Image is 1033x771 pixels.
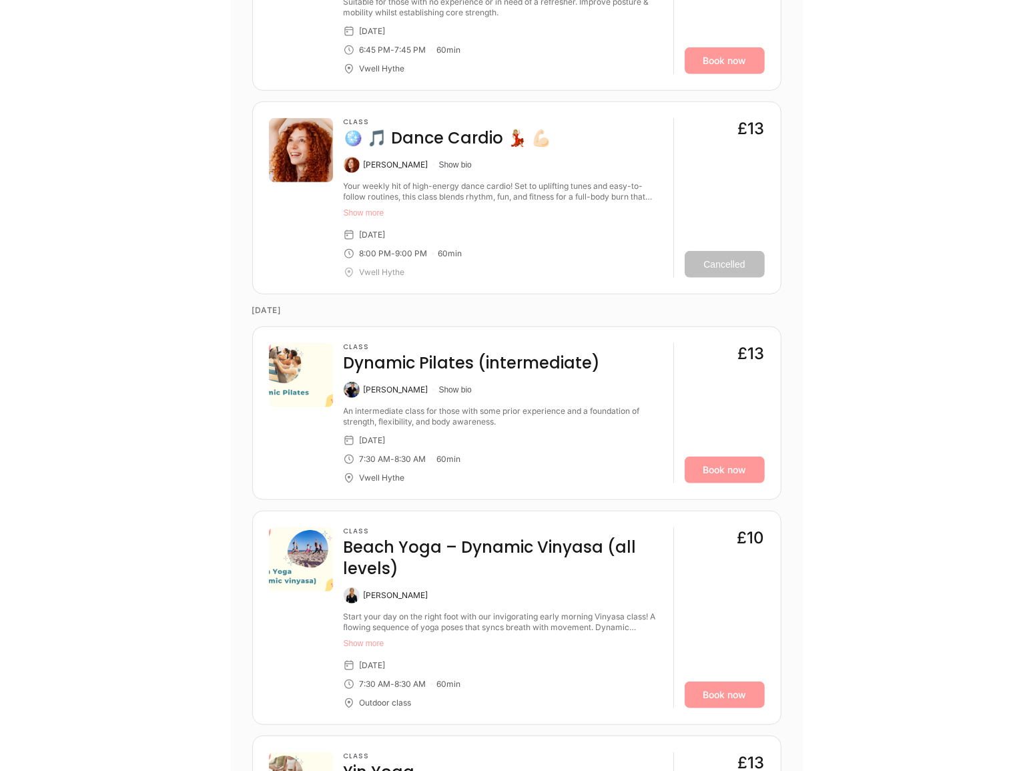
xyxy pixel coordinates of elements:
img: ae0a0597-cc0d-4c1f-b89b-51775b502e7a.png [269,343,333,407]
h3: Class [344,118,552,126]
h4: 🪩 🎵 Dance Cardio 💃🏼 💪🏻 [344,127,552,149]
div: Start your day on the right foot with our invigorating early morning Vinyasa class! A flowing seq... [344,611,663,633]
div: [DATE] [360,230,386,240]
div: An intermediate class for those with some prior experience and a foundation of strength, flexibil... [344,406,663,427]
h4: Beach Yoga – Dynamic Vinyasa (all levels) [344,537,663,579]
button: Show bio [439,384,472,395]
div: Outdoor class [360,698,412,708]
div: 60 min [437,454,461,465]
div: [DATE] [360,660,386,671]
div: - [391,45,395,55]
div: [PERSON_NAME] [364,160,428,170]
time: [DATE] [252,294,781,326]
div: 8:30 AM [395,679,426,690]
div: Vwell Hythe [360,267,405,278]
div: 8:30 AM [395,454,426,465]
div: 6:45 PM [360,45,391,55]
div: 7:30 AM [360,679,391,690]
img: Svenja O'Connor [344,382,360,398]
div: Vwell Hythe [360,63,405,74]
div: [DATE] [360,26,386,37]
div: - [391,679,395,690]
div: 7:45 PM [395,45,426,55]
div: [DATE] [360,435,386,446]
div: Vwell Hythe [360,473,405,483]
h3: Class [344,343,601,351]
div: - [392,248,396,259]
div: 60 min [437,679,461,690]
div: £13 [738,343,765,364]
div: [PERSON_NAME] [364,590,428,601]
div: 9:00 PM [396,248,428,259]
button: Show more [344,208,663,218]
button: Show more [344,638,663,649]
img: Claire Banham [344,587,360,603]
div: 60 min [437,45,461,55]
img: 157770-picture.jpg [269,118,333,182]
div: £10 [737,527,765,549]
div: £13 [738,118,765,140]
h3: Class [344,752,415,760]
a: Book now [685,457,765,483]
a: Book now [685,47,765,74]
div: 8:00 PM [360,248,392,259]
h3: Class [344,527,663,535]
img: Caitlin McCarthy [344,157,360,173]
div: 7:30 AM [360,454,391,465]
a: Book now [685,682,765,708]
button: Show bio [439,160,472,170]
div: 60 min [438,248,462,259]
button: Cancelled [685,251,765,278]
h4: Dynamic Pilates (intermediate) [344,352,601,374]
div: Your weekly hit of high-energy dance cardio! Set to uplifting tunes and easy-to-follow routines, ... [344,181,663,202]
div: - [391,454,395,465]
div: [PERSON_NAME] [364,384,428,395]
img: 5a088f6e-a8cb-4d84-863a-b0f6dade4a3b.png [269,527,333,591]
